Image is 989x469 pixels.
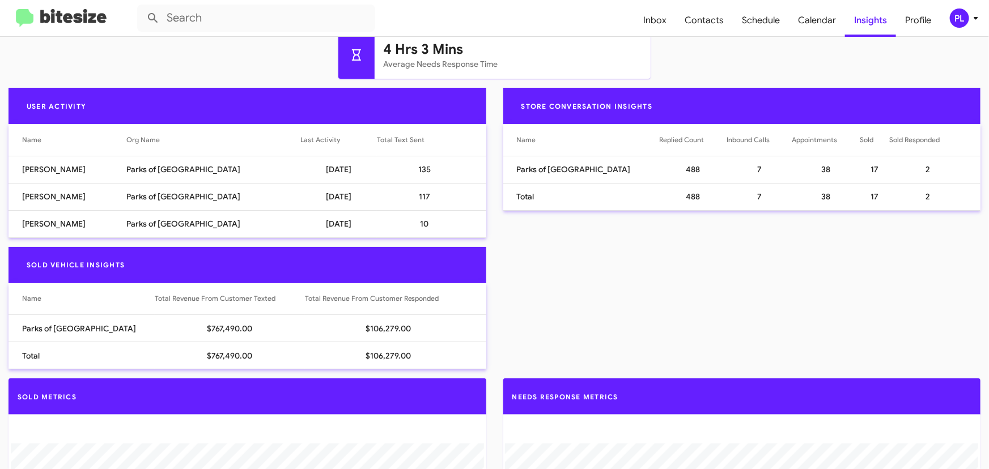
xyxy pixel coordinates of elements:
td: Total [9,342,155,369]
a: Inbox [634,4,676,37]
a: Schedule [733,4,789,37]
td: 38 [792,183,860,210]
div: Name [22,134,126,146]
td: 117 [377,183,486,210]
td: 488 [659,183,727,210]
div: Name [517,134,536,146]
a: Contacts [676,4,733,37]
td: [DATE] [300,210,377,237]
div: Sold [860,134,890,146]
td: [DATE] [300,156,377,183]
td: [PERSON_NAME] [9,183,126,210]
span: Needs Response Metrics [512,393,619,401]
div: Name [22,293,41,304]
button: PL [940,8,977,28]
span: Sold Vehicle Insights [18,261,134,269]
div: Total Revenue From Customer Texted [155,293,275,304]
td: Parks of [GEOGRAPHIC_DATA] [126,183,300,210]
div: Inbound Calls [727,134,792,146]
a: Profile [896,4,940,37]
div: Total Revenue From Customer Responded [305,293,439,304]
div: Org Name [126,134,300,146]
div: Total Revenue From Customer Responded [305,293,473,304]
td: 10 [377,210,486,237]
td: $106,279.00 [305,315,486,342]
td: Total [503,183,660,210]
div: Last Activity [300,134,340,146]
div: Total Text Sent [377,134,425,146]
td: $767,490.00 [155,342,305,369]
td: 17 [860,183,890,210]
a: Calendar [789,4,845,37]
td: 7 [727,156,792,183]
td: [PERSON_NAME] [9,156,126,183]
td: Parks of [GEOGRAPHIC_DATA] [9,315,155,342]
div: Inbound Calls [727,134,770,146]
div: Sold Responded [889,134,967,146]
div: Org Name [126,134,160,146]
div: Total Text Sent [377,134,473,146]
div: Last Activity [300,134,377,146]
div: PL [950,8,969,28]
input: Search [137,5,375,32]
td: 488 [659,156,727,183]
td: [DATE] [300,183,377,210]
div: Total Revenue From Customer Texted [155,293,305,304]
div: Name [22,134,41,146]
div: Replied Count [659,134,704,146]
a: Insights [845,4,896,37]
td: 2 [889,183,980,210]
span: Sold Metrics [18,393,77,401]
div: Appointments [792,134,860,146]
div: Name [22,293,155,304]
span: User Activity [18,102,95,110]
td: Parks of [GEOGRAPHIC_DATA] [126,156,300,183]
div: Sold [860,134,874,146]
td: 7 [727,183,792,210]
td: $767,490.00 [155,315,305,342]
span: Store Conversation Insights [512,102,662,110]
div: Appointments [792,134,838,146]
h1: 4 Hrs 3 Mins [384,40,642,58]
div: Replied Count [659,134,727,146]
mat-card-subtitle: Average Needs Response Time [384,58,642,70]
td: $106,279.00 [305,342,486,369]
td: [PERSON_NAME] [9,210,126,237]
td: 2 [889,156,980,183]
td: Parks of [GEOGRAPHIC_DATA] [126,210,300,237]
div: Name [517,134,660,146]
td: 17 [860,156,890,183]
div: Sold Responded [889,134,940,146]
td: 135 [377,156,486,183]
td: 38 [792,156,860,183]
td: Parks of [GEOGRAPHIC_DATA] [503,156,660,183]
